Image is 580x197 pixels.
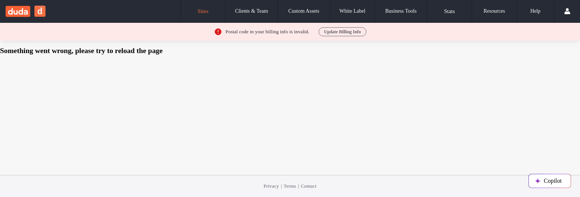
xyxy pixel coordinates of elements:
[484,8,505,14] label: Resources
[235,8,268,14] label: Clients & Team
[444,8,455,15] label: Stats
[281,183,282,189] span: |
[339,8,366,14] label: White Label
[288,8,319,14] label: Custom Assets
[298,183,299,189] span: |
[264,183,279,189] a: Privacy
[301,183,316,189] a: Contact
[385,8,417,14] label: Business Tools
[529,174,571,188] button: Copilot
[283,183,296,189] a: Terms
[226,28,310,36] span: Postal code in your billing info is invalid.
[319,27,367,36] button: Update Billing Info
[198,8,208,15] label: Sites
[34,6,46,17] button: d
[530,8,540,14] label: Help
